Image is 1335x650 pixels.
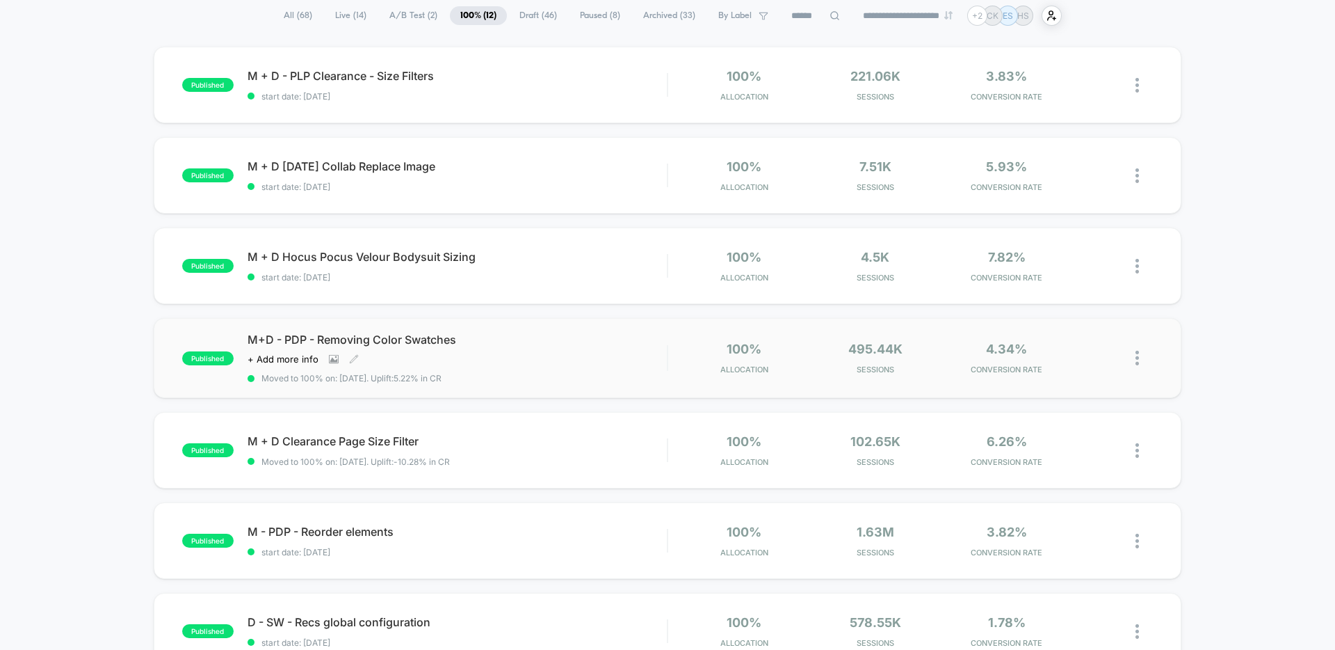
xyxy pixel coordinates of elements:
[248,637,667,648] span: start date: [DATE]
[182,534,234,548] span: published
[944,273,1069,283] span: CONVERSION RATE
[861,250,889,264] span: 4.5k
[182,624,234,638] span: published
[450,6,507,25] span: 100% ( 12 )
[248,272,667,283] span: start date: [DATE]
[248,91,667,102] span: start date: [DATE]
[325,6,377,25] span: Live ( 14 )
[720,548,768,557] span: Allocation
[814,92,938,102] span: Sessions
[814,638,938,648] span: Sessions
[379,6,448,25] span: A/B Test ( 2 )
[569,6,631,25] span: Paused ( 8 )
[727,615,761,630] span: 100%
[850,434,900,449] span: 102.65k
[1135,351,1139,365] img: close
[248,547,667,557] span: start date: [DATE]
[814,548,938,557] span: Sessions
[248,525,667,539] span: M - PDP - Reorder elements
[944,365,1069,374] span: CONVERSION RATE
[814,273,938,283] span: Sessions
[986,342,1027,356] span: 4.34%
[727,434,761,449] span: 100%
[248,354,318,365] span: + Add more info
[1003,10,1013,21] p: ES
[1135,624,1139,639] img: close
[859,159,891,174] span: 7.51k
[850,615,901,630] span: 578.55k
[1017,10,1029,21] p: HS
[718,10,752,21] span: By Label
[261,373,442,383] span: Moved to 100% on: [DATE] . Uplift: 5.22% in CR
[987,525,1027,539] span: 3.82%
[944,548,1069,557] span: CONVERSION RATE
[814,457,938,467] span: Sessions
[182,351,234,365] span: published
[944,638,1069,648] span: CONVERSION RATE
[248,434,667,448] span: M + D Clearance Page Size Filter
[248,333,667,347] span: M+D - PDP - Removing Color Swatches
[509,6,567,25] span: Draft ( 46 )
[727,250,761,264] span: 100%
[988,250,1026,264] span: 7.82%
[182,168,234,182] span: published
[727,342,761,356] span: 100%
[182,78,234,92] span: published
[727,525,761,539] span: 100%
[857,525,894,539] span: 1.63M
[1135,78,1139,93] img: close
[720,457,768,467] span: Allocation
[944,11,953,19] img: end
[987,10,998,21] p: CK
[986,159,1027,174] span: 5.93%
[1135,534,1139,548] img: close
[848,342,903,356] span: 495.44k
[633,6,706,25] span: Archived ( 33 )
[182,443,234,457] span: published
[1135,168,1139,183] img: close
[273,6,323,25] span: All ( 68 )
[720,273,768,283] span: Allocation
[814,182,938,192] span: Sessions
[986,69,1027,84] span: 3.83%
[720,365,768,374] span: Allocation
[248,615,667,629] span: D - SW - Recs global configuration
[1135,443,1139,458] img: close
[261,457,450,467] span: Moved to 100% on: [DATE] . Uplift: -10.28% in CR
[987,434,1027,449] span: 6.26%
[727,69,761,84] span: 100%
[720,92,768,102] span: Allocation
[967,6,987,26] div: + 2
[248,250,667,264] span: M + D Hocus Pocus Velour Bodysuit Sizing
[248,182,667,192] span: start date: [DATE]
[850,69,900,84] span: 221.06k
[248,159,667,173] span: M + D [DATE] Collab Replace Image
[1135,259,1139,274] img: close
[988,615,1026,630] span: 1.78%
[944,182,1069,192] span: CONVERSION RATE
[944,457,1069,467] span: CONVERSION RATE
[182,259,234,273] span: published
[720,638,768,648] span: Allocation
[720,182,768,192] span: Allocation
[944,92,1069,102] span: CONVERSION RATE
[814,365,938,374] span: Sessions
[727,159,761,174] span: 100%
[248,69,667,83] span: M + D - PLP Clearance - Size Filters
